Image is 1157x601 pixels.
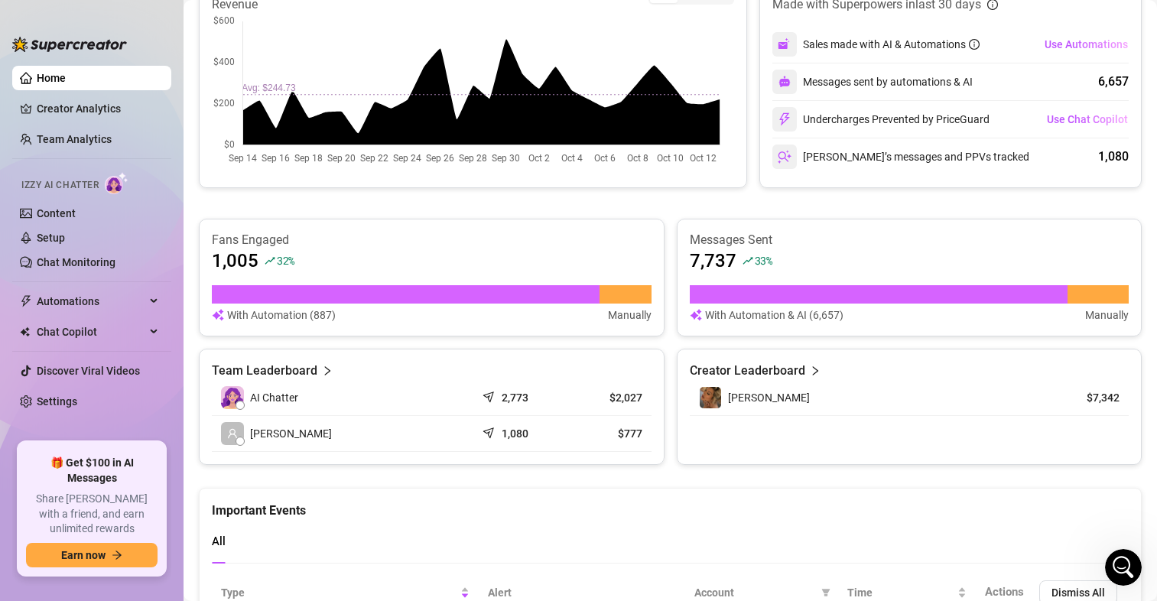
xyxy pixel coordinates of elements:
span: [PERSON_NAME] [728,391,810,404]
span: filter [821,588,830,597]
article: Manually [608,307,652,323]
iframe: Intercom live chat [1105,549,1142,586]
article: Creator Leaderboard [690,362,805,380]
button: Use Automations [1044,32,1129,57]
article: 2,773 [502,390,528,405]
div: Undercharges Prevented by PriceGuard [772,107,990,132]
span: right [322,362,333,380]
a: Content [37,207,76,219]
span: rise [743,255,753,266]
span: rise [265,255,275,266]
span: Automations [37,289,145,313]
div: [PERSON_NAME]’s messages and PPVs tracked [772,145,1029,169]
a: Settings [37,395,77,408]
span: Share [PERSON_NAME] with a friend, and earn unlimited rewards [26,492,158,537]
article: With Automation & AI (6,657) [705,307,843,323]
button: Use Chat Copilot [1046,107,1129,132]
span: right [810,362,821,380]
article: $2,027 [573,390,642,405]
span: arrow-right [112,550,122,560]
span: Earn now [61,549,106,561]
article: 7,737 [690,249,736,273]
img: svg%3e [778,150,791,164]
span: user [227,428,238,439]
article: 1,005 [212,249,258,273]
a: Home [37,72,66,84]
div: Messages sent by automations & AI [772,70,973,94]
img: Chat Copilot [20,326,30,337]
article: $7,342 [1050,390,1120,405]
img: logo-BBDzfeDw.svg [12,37,127,52]
img: svg%3e [778,112,791,126]
span: All [212,534,226,548]
span: 33 % [755,253,772,268]
img: izzy-ai-chatter-avatar-DDCN_rTZ.svg [221,386,244,409]
article: 1,080 [502,426,528,441]
article: With Automation (887) [227,307,336,323]
img: AI Chatter [105,172,128,194]
span: 32 % [277,253,294,268]
span: Type [221,584,457,601]
span: thunderbolt [20,295,32,307]
div: Important Events [212,489,1129,520]
span: AI Chatter [250,389,298,406]
img: svg%3e [690,307,702,323]
img: svg%3e [778,37,791,51]
span: send [483,388,498,403]
span: info-circle [969,39,980,50]
span: Use Chat Copilot [1047,113,1128,125]
a: Chat Monitoring [37,256,115,268]
span: Chat Copilot [37,320,145,344]
span: 🎁 Get $100 in AI Messages [26,456,158,486]
article: Fans Engaged [212,232,652,249]
img: Melanie [700,387,721,408]
a: Creator Analytics [37,96,159,121]
span: Account [694,584,815,601]
span: Dismiss All [1051,586,1105,599]
span: [PERSON_NAME] [250,425,332,442]
button: Earn nowarrow-right [26,543,158,567]
span: send [483,424,498,439]
article: Messages Sent [690,232,1129,249]
a: Setup [37,232,65,244]
div: Sales made with AI & Automations [803,36,980,53]
article: Team Leaderboard [212,362,317,380]
span: Actions [985,585,1024,599]
span: Time [847,584,954,601]
article: $777 [573,426,642,441]
div: 1,080 [1098,148,1129,166]
div: 6,657 [1098,73,1129,91]
a: Team Analytics [37,133,112,145]
span: Use Automations [1045,38,1128,50]
a: Discover Viral Videos [37,365,140,377]
span: Izzy AI Chatter [21,178,99,193]
article: Manually [1085,307,1129,323]
img: svg%3e [778,76,791,88]
img: svg%3e [212,307,224,323]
